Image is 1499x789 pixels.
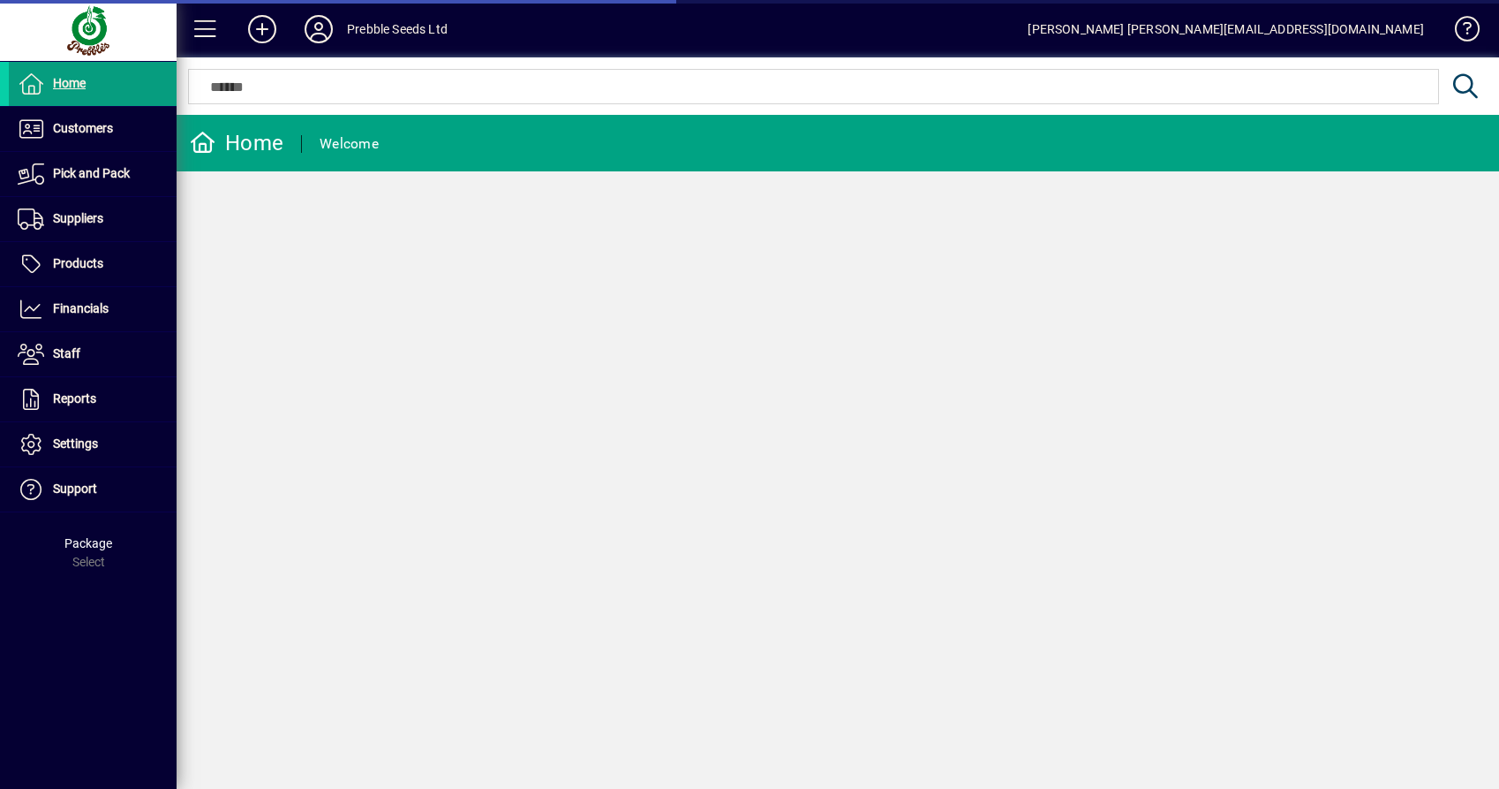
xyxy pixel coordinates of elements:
[53,76,86,90] span: Home
[53,391,96,406] span: Reports
[234,13,290,45] button: Add
[9,107,177,151] a: Customers
[64,536,112,550] span: Package
[53,166,130,180] span: Pick and Pack
[1028,15,1424,43] div: [PERSON_NAME] [PERSON_NAME][EMAIL_ADDRESS][DOMAIN_NAME]
[53,301,109,315] span: Financials
[53,211,103,225] span: Suppliers
[9,242,177,286] a: Products
[1442,4,1477,61] a: Knowledge Base
[9,467,177,512] a: Support
[53,436,98,451] span: Settings
[53,346,80,360] span: Staff
[53,256,103,270] span: Products
[9,152,177,196] a: Pick and Pack
[320,130,379,158] div: Welcome
[9,377,177,421] a: Reports
[9,287,177,331] a: Financials
[9,422,177,467] a: Settings
[53,482,97,496] span: Support
[9,332,177,376] a: Staff
[190,129,283,157] div: Home
[53,121,113,135] span: Customers
[290,13,347,45] button: Profile
[347,15,448,43] div: Prebble Seeds Ltd
[9,197,177,241] a: Suppliers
